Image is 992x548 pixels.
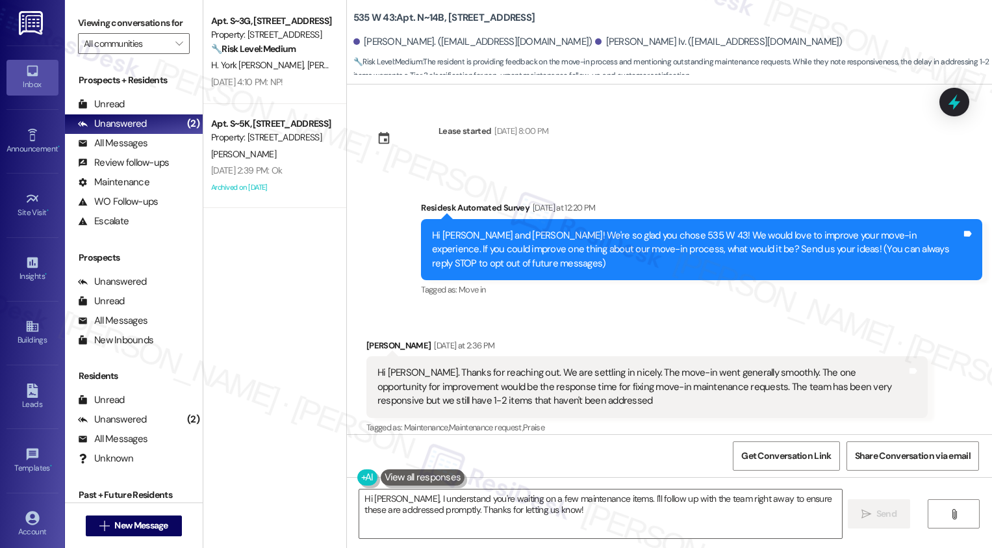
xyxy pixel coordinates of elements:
div: New Inbounds [78,333,153,347]
div: Archived on [DATE] [210,179,333,196]
div: [DATE] at 12:20 PM [529,201,595,215]
span: [PERSON_NAME] [307,59,376,71]
a: Buildings [6,315,58,350]
div: [PERSON_NAME]. ([EMAIL_ADDRESS][DOMAIN_NAME]) [353,35,592,49]
button: New Message [86,515,182,536]
div: Hi [PERSON_NAME] and [PERSON_NAME]! We're so glad you chose 535 W 43! We would love to improve yo... [432,229,961,270]
div: [DATE] 2:39 PM: Ok [211,164,282,176]
div: [PERSON_NAME] [366,339,928,357]
div: Past + Future Residents [65,488,203,502]
img: ResiDesk Logo [19,11,45,35]
div: Residesk Automated Survey [421,201,982,219]
div: Residents [65,369,203,383]
span: Share Conversation via email [855,449,971,463]
div: Property: [STREET_ADDRESS] [211,131,331,144]
div: [DATE] at 2:36 PM [431,339,494,352]
textarea: Hi [PERSON_NAME], I understand you're waiting on a few maintenance items. I'll follow up with the... [359,489,842,538]
a: Templates • [6,443,58,478]
div: Review follow-ups [78,156,169,170]
a: Account [6,507,58,542]
i:  [175,38,183,49]
i:  [949,509,959,519]
div: Lease started [439,124,492,138]
span: Maintenance , [404,422,449,433]
button: Share Conversation via email [846,441,979,471]
a: Leads [6,380,58,415]
div: Property: [STREET_ADDRESS] [211,28,331,42]
div: Unread [78,294,125,308]
strong: 🔧 Risk Level: Medium [211,43,296,55]
div: Maintenance [78,176,149,189]
div: All Messages [78,314,147,328]
i:  [861,509,871,519]
strong: 🔧 Risk Level: Medium [353,57,422,67]
span: • [47,206,49,215]
div: [PERSON_NAME] Iv. ([EMAIL_ADDRESS][DOMAIN_NAME]) [595,35,842,49]
a: Insights • [6,252,58,287]
div: Apt. S~5K, [STREET_ADDRESS] [211,117,331,131]
span: : The resident is providing feedback on the move-in process and mentioning outstanding maintenanc... [353,55,992,83]
div: Unread [78,98,125,111]
span: • [45,270,47,279]
a: Site Visit • [6,188,58,223]
span: New Message [114,519,168,532]
div: (2) [184,114,203,134]
div: Unanswered [78,117,147,131]
input: All communities [84,33,169,54]
div: [DATE] 4:10 PM: NP! [211,76,283,88]
span: • [58,142,60,151]
div: Prospects [65,251,203,265]
div: Prospects + Residents [65,73,203,87]
div: [DATE] 8:00 PM [491,124,548,138]
div: Unanswered [78,413,147,426]
div: WO Follow-ups [78,195,158,209]
i:  [99,521,109,531]
b: 535 W 43: Apt. N~14B, [STREET_ADDRESS] [353,11,535,25]
div: Apt. S~3G, [STREET_ADDRESS] [211,14,331,28]
span: Praise [523,422,544,433]
div: Tagged as: [421,280,982,299]
button: Send [848,499,911,528]
span: • [50,462,52,471]
div: Unknown [78,452,133,465]
span: Maintenance request , [449,422,523,433]
span: [PERSON_NAME] [211,148,276,160]
span: Send [876,507,897,521]
div: All Messages [78,432,147,446]
span: Get Conversation Link [741,449,831,463]
div: Tagged as: [366,418,928,437]
a: Inbox [6,60,58,95]
label: Viewing conversations for [78,13,190,33]
span: H. York [PERSON_NAME] [211,59,307,71]
div: (2) [184,410,203,430]
span: Move in [459,284,485,295]
div: Unanswered [78,275,147,289]
div: Escalate [78,215,129,228]
div: Unread [78,393,125,407]
div: Hi [PERSON_NAME]. Thanks for reaching out. We are settling in nicely. The move-in went generally ... [377,366,907,408]
div: All Messages [78,137,147,150]
button: Get Conversation Link [733,441,839,471]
